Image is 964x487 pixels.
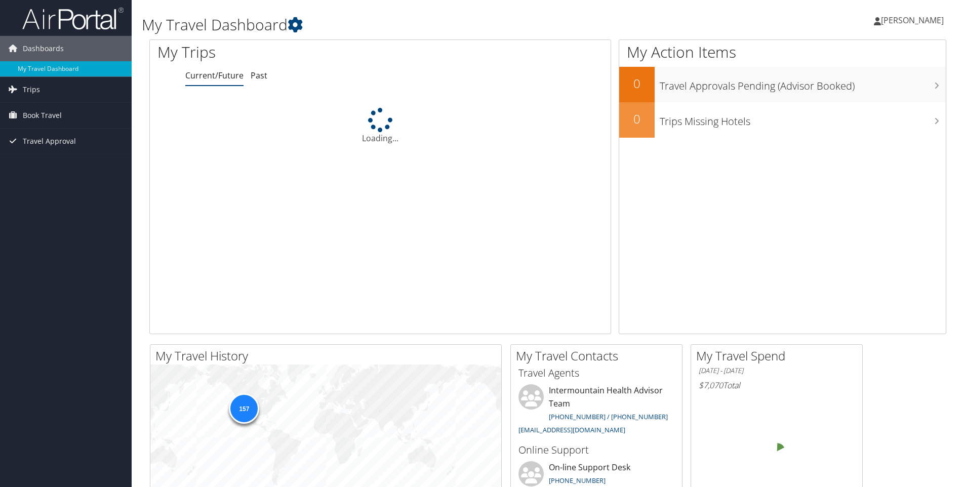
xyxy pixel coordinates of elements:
a: Current/Future [185,70,244,81]
img: airportal-logo.png [22,7,124,30]
h2: 0 [619,110,655,128]
a: [PHONE_NUMBER] [549,476,606,485]
span: $7,070 [699,380,723,391]
a: Past [251,70,267,81]
span: Travel Approval [23,129,76,154]
h2: My Travel Contacts [516,347,682,364]
h6: [DATE] - [DATE] [699,366,855,376]
span: Book Travel [23,103,62,128]
h2: My Travel History [155,347,501,364]
h2: 0 [619,75,655,92]
a: 0Travel Approvals Pending (Advisor Booked) [619,67,946,102]
div: Loading... [150,108,611,144]
h1: My Action Items [619,42,946,63]
a: [EMAIL_ADDRESS][DOMAIN_NAME] [518,425,625,434]
span: Trips [23,77,40,102]
h2: My Travel Spend [696,347,862,364]
h1: My Trips [157,42,411,63]
a: [PHONE_NUMBER] / [PHONE_NUMBER] [549,412,668,421]
div: 157 [229,393,259,424]
h3: Travel Agents [518,366,674,380]
h3: Online Support [518,443,674,457]
span: [PERSON_NAME] [881,15,944,26]
li: Intermountain Health Advisor Team [513,384,679,438]
h3: Trips Missing Hotels [660,109,946,129]
a: [PERSON_NAME] [874,5,954,35]
h6: Total [699,380,855,391]
h1: My Travel Dashboard [142,14,683,35]
span: Dashboards [23,36,64,61]
a: 0Trips Missing Hotels [619,102,946,138]
h3: Travel Approvals Pending (Advisor Booked) [660,74,946,93]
